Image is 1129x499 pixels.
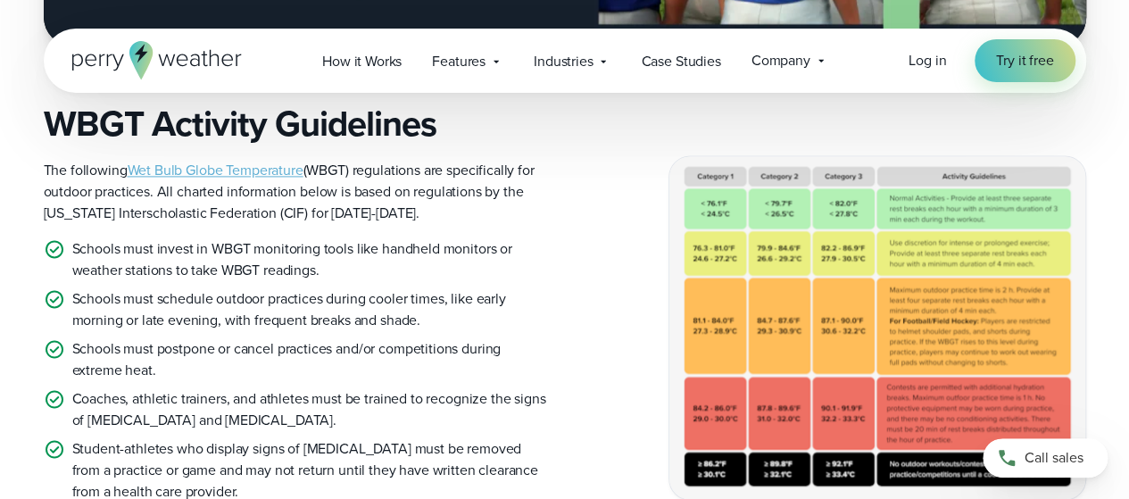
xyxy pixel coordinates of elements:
a: How it Works [307,43,417,79]
h3: WBGT Activity Guidelines [44,103,551,146]
a: Call sales [983,438,1108,478]
span: Call sales [1025,447,1083,469]
span: Company [751,50,810,71]
a: Try it free [975,39,1075,82]
p: Schools must invest in WBGT monitoring tools like handheld monitors or weather stations to take W... [72,238,551,281]
span: Try it free [996,50,1053,71]
span: Case Studies [641,51,720,72]
a: Log in [909,50,946,71]
p: Schools must postpone or cancel practices and/or competitions during extreme heat. [72,338,551,381]
span: How it Works [322,51,402,72]
a: Case Studies [626,43,735,79]
span: Industries [534,51,593,72]
img: CIF WBGT Policy Guidelines monitoring [669,156,1085,498]
a: Wet Bulb Globe Temperature [128,160,303,180]
p: Schools must schedule outdoor practices during cooler times, like early morning or late evening, ... [72,288,551,331]
span: Features [432,51,486,72]
p: Coaches, athletic trainers, and athletes must be trained to recognize the signs of [MEDICAL_DATA]... [72,388,551,431]
p: The following (WBGT) regulations are specifically for outdoor practices. All charted information ... [44,160,551,224]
